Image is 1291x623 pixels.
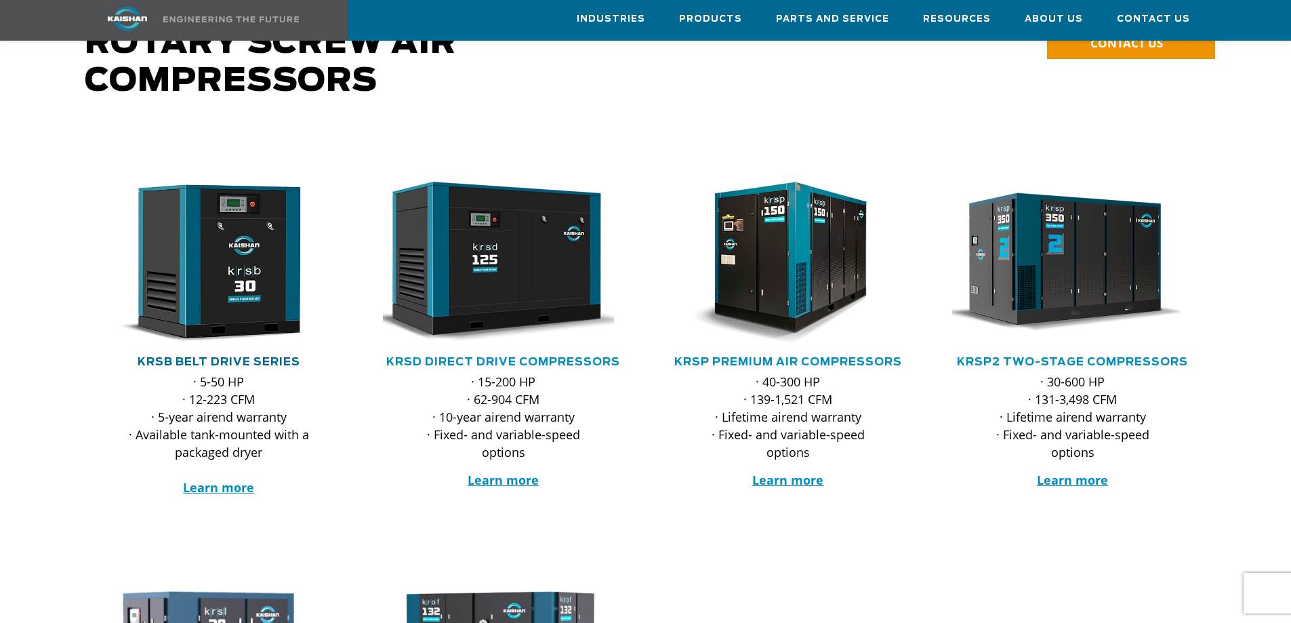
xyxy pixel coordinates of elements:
span: About Us [1025,12,1083,27]
span: Products [679,12,742,27]
a: Industries [577,1,645,37]
a: About Us [1025,1,1083,37]
img: krsb30 [88,182,329,344]
p: · 30-600 HP · 131-3,498 CFM · Lifetime airend warranty · Fixed- and variable-speed options [979,373,1166,461]
a: KRSD Direct Drive Compressors [386,357,620,367]
span: Industries [577,12,645,27]
a: CONTACT US [1047,28,1215,59]
div: krsb30 [98,182,340,344]
div: krsp350 [952,182,1193,344]
span: Parts and Service [776,12,889,27]
span: Contact Us [1117,12,1190,27]
img: krsd125 [373,182,614,344]
a: Learn more [1037,472,1108,488]
img: krsp350 [942,182,1183,344]
a: Learn more [468,472,539,488]
div: krsp150 [668,182,909,344]
img: Engineering the future [163,16,299,22]
p: · 5-50 HP · 12-223 CFM · 5-year airend warranty · Available tank-mounted with a packaged dryer [125,373,312,496]
div: krsd125 [383,182,624,344]
a: Resources [923,1,991,37]
img: krsp150 [657,182,899,344]
a: Learn more [752,472,823,488]
p: · 15-200 HP · 62-904 CFM · 10-year airend warranty · Fixed- and variable-speed options [410,373,597,461]
a: Contact Us [1117,1,1190,37]
a: Learn more [183,479,254,496]
img: kaishan logo [77,7,178,31]
a: Products [679,1,742,37]
a: KRSP2 Two-Stage Compressors [957,357,1188,367]
p: · 40-300 HP · 139-1,521 CFM · Lifetime airend warranty · Fixed- and variable-speed options [695,373,882,461]
span: CONTACT US [1090,35,1163,51]
a: Parts and Service [776,1,889,37]
a: KRSB Belt Drive Series [138,357,300,367]
span: Resources [923,12,991,27]
a: KRSP Premium Air Compressors [674,357,902,367]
